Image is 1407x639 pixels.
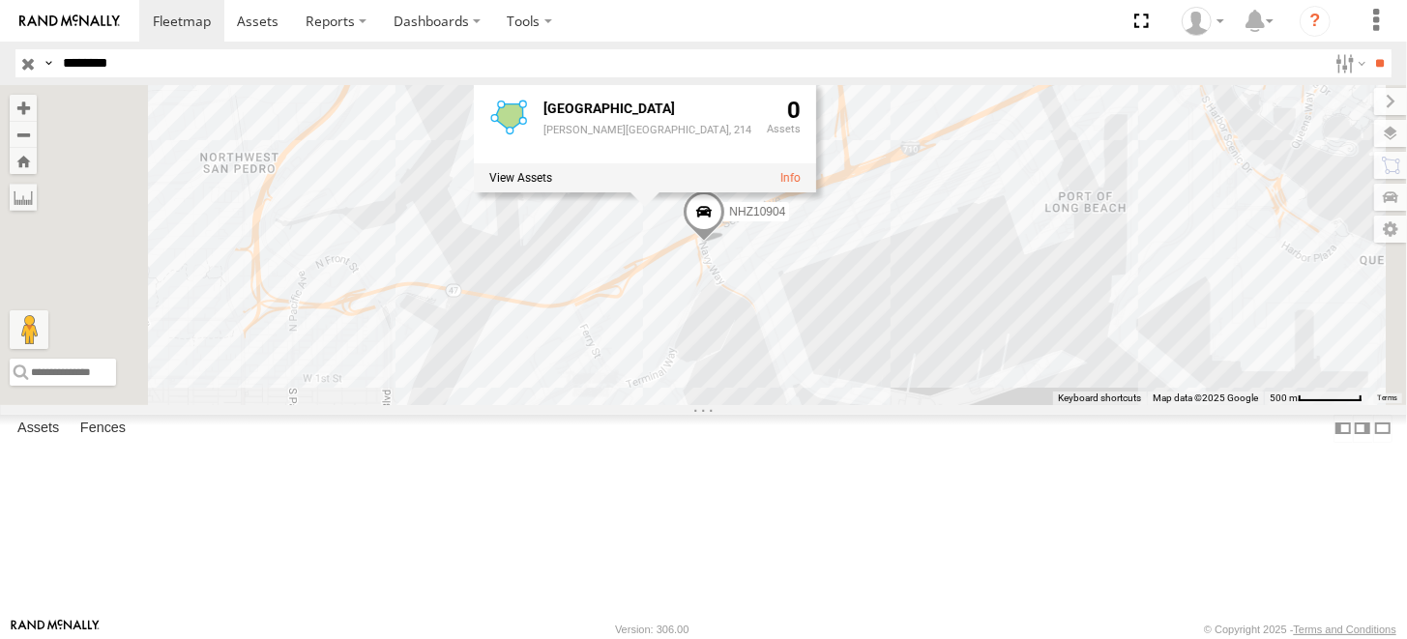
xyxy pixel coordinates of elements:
[1264,392,1368,405] button: Map Scale: 500 m per 63 pixels
[10,121,37,148] button: Zoom out
[1328,49,1369,77] label: Search Filter Options
[1300,6,1331,37] i: ?
[729,206,785,219] span: NHZ10904
[10,148,37,174] button: Zoom Home
[1373,415,1392,443] label: Hide Summary Table
[542,125,750,136] div: [PERSON_NAME][GEOGRAPHIC_DATA], 214
[542,102,750,117] div: Fence Name - Yusen Terminal
[1204,624,1396,635] div: © Copyright 2025 -
[779,172,800,186] a: View fence details
[71,416,135,443] label: Fences
[1058,392,1141,405] button: Keyboard shortcuts
[41,49,56,77] label: Search Query
[1374,216,1407,243] label: Map Settings
[488,172,551,186] label: View assets associated with this fence
[615,624,689,635] div: Version: 306.00
[10,184,37,211] label: Measure
[10,310,48,349] button: Drag Pegman onto the map to open Street View
[1378,393,1398,401] a: Terms (opens in new tab)
[8,416,69,443] label: Assets
[1270,392,1298,403] span: 500 m
[1294,624,1396,635] a: Terms and Conditions
[1175,7,1231,36] div: Zulema McIntosch
[19,15,120,28] img: rand-logo.svg
[766,99,800,160] div: 0
[1353,415,1372,443] label: Dock Summary Table to the Right
[1153,392,1258,403] span: Map data ©2025 Google
[1334,415,1353,443] label: Dock Summary Table to the Left
[11,620,100,639] a: Visit our Website
[10,95,37,121] button: Zoom in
